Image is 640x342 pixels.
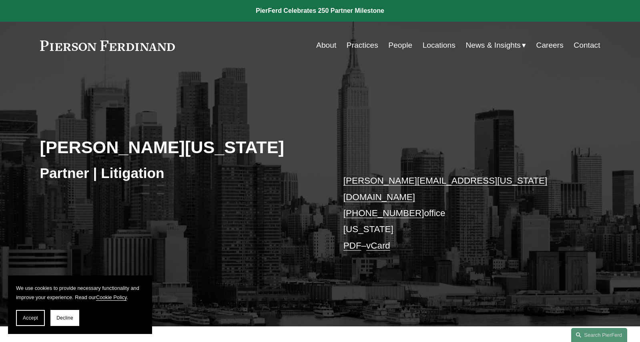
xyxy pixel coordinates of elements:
[423,38,455,53] a: Locations
[316,38,336,53] a: About
[8,275,152,334] section: Cookie banner
[40,164,320,182] h3: Partner | Litigation
[366,241,390,251] a: vCard
[571,328,627,342] a: Search this site
[343,176,547,202] a: [PERSON_NAME][EMAIL_ADDRESS][US_STATE][DOMAIN_NAME]
[16,310,45,326] button: Accept
[50,310,79,326] button: Decline
[574,38,600,53] a: Contact
[347,38,378,53] a: Practices
[23,315,38,321] span: Accept
[465,38,526,53] a: folder dropdown
[56,315,73,321] span: Decline
[16,283,144,302] p: We use cookies to provide necessary functionality and improve your experience. Read our .
[343,241,361,251] a: PDF
[343,208,424,218] a: [PHONE_NUMBER]
[465,38,521,53] span: News & Insights
[343,173,577,254] p: office [US_STATE] –
[96,294,127,300] a: Cookie Policy
[40,137,320,158] h2: [PERSON_NAME][US_STATE]
[536,38,564,53] a: Careers
[388,38,412,53] a: People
